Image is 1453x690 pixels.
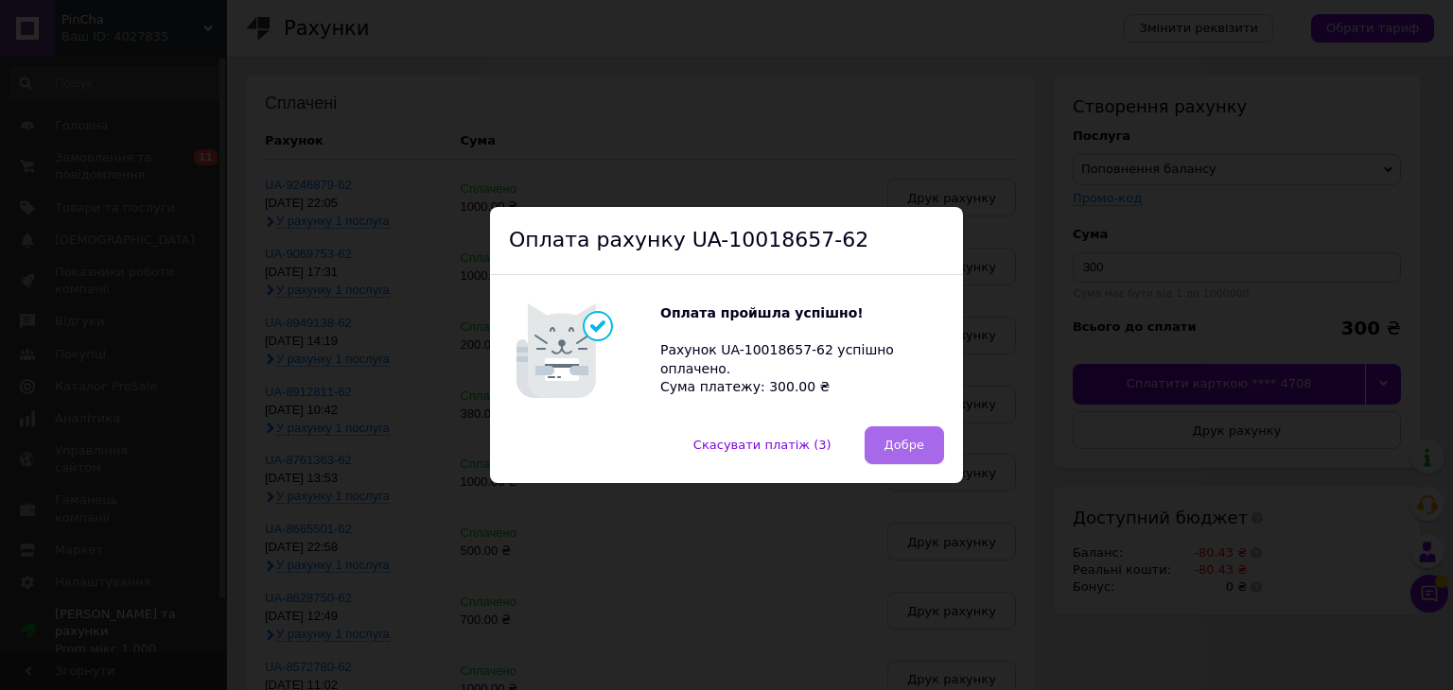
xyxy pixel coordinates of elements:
span: Скасувати платіж (3) [693,438,832,452]
span: Добре [884,438,924,452]
b: Оплата пройшла успішно! [660,305,864,320]
div: Оплата рахунку UA-10018657-62 [490,207,963,275]
button: Скасувати платіж (3) [674,426,851,464]
button: Добре [865,426,944,464]
div: Рахунок UA-10018657-62 успішно оплачено. Сума платежу: 300.00 ₴ [660,304,944,397]
img: Котик говорить Оплата пройшла успішно! [509,294,660,407]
